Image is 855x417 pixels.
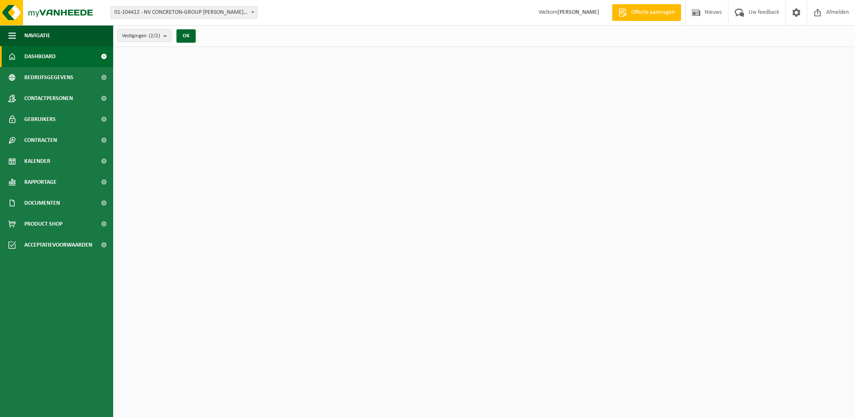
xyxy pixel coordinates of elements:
span: Bedrijfsgegevens [24,67,73,88]
span: Contactpersonen [24,88,73,109]
strong: [PERSON_NAME] [557,9,599,15]
span: Dashboard [24,46,56,67]
button: OK [176,29,196,43]
span: Gebruikers [24,109,56,130]
span: 01-104412 - NV CONCRETON-GROUP W.NAESSENS - SCHENDELBEKE [111,7,257,18]
a: Offerte aanvragen [612,4,681,21]
span: Rapportage [24,172,57,193]
count: (2/2) [149,33,160,39]
span: Product Shop [24,214,62,234]
span: Contracten [24,130,57,151]
span: 01-104412 - NV CONCRETON-GROUP W.NAESSENS - SCHENDELBEKE [111,6,257,19]
span: Navigatie [24,25,50,46]
span: Acceptatievoorwaarden [24,234,92,255]
button: Vestigingen(2/2) [117,29,171,42]
span: Vestigingen [122,30,160,42]
span: Offerte aanvragen [629,8,677,17]
span: Kalender [24,151,50,172]
span: Documenten [24,193,60,214]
